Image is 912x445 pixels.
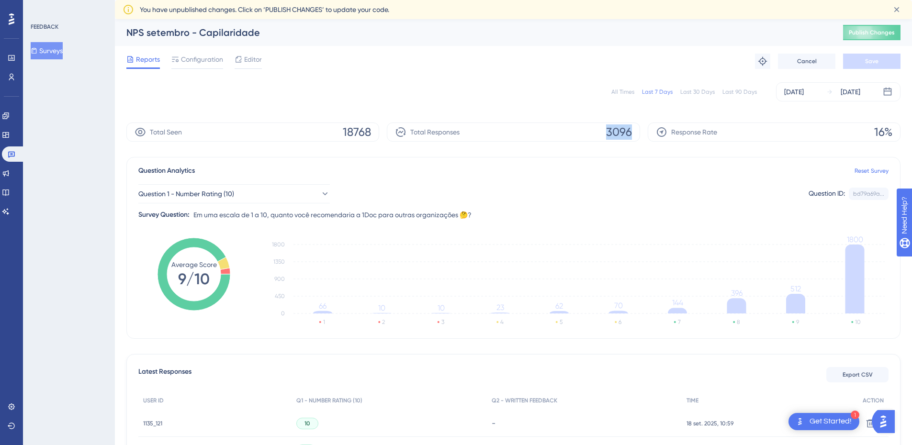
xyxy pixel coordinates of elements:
tspan: 144 [672,298,683,307]
tspan: 62 [555,301,563,311]
tspan: 23 [496,303,504,312]
tspan: 66 [319,301,327,311]
span: 18768 [343,124,371,140]
button: Publish Changes [843,25,901,40]
div: Last 90 Days [722,88,757,96]
span: Configuration [181,54,223,65]
div: Last 7 Days [642,88,673,96]
tspan: 1800 [272,241,285,248]
span: Total Responses [410,126,460,138]
span: Need Help? [23,2,60,14]
text: 5 [560,319,563,325]
tspan: 1350 [273,258,285,265]
span: Editor [244,54,262,65]
tspan: 0 [281,310,285,317]
div: Survey Question: [138,209,190,221]
tspan: 9/10 [178,270,210,288]
span: Q2 - WRITTEN FEEDBACK [492,397,557,404]
tspan: 512 [790,284,801,293]
iframe: UserGuiding AI Assistant Launcher [872,407,901,436]
button: Cancel [778,54,835,69]
tspan: 70 [614,301,623,310]
tspan: 396 [731,289,743,298]
span: You have unpublished changes. Click on ‘PUBLISH CHANGES’ to update your code. [140,4,389,15]
div: Question ID: [809,188,845,200]
span: Publish Changes [849,29,895,36]
tspan: Average Score [171,261,217,268]
text: 7 [678,319,681,325]
span: Total Seen [150,126,182,138]
div: [DATE] [841,86,860,98]
span: Question Analytics [138,165,195,177]
img: launcher-image-alternative-text [794,416,806,427]
a: Reset Survey [855,167,889,175]
div: 1 [851,411,859,419]
tspan: 1800 [847,235,863,244]
span: Q1 - NUMBER RATING (10) [296,397,362,404]
span: Em uma escala de 1 a 10, quanto você recomendaria a 1Doc para outras organizações 🤔? [193,209,472,221]
text: 9 [796,319,799,325]
span: Latest Responses [138,366,191,383]
span: Response Rate [671,126,717,138]
span: Reports [136,54,160,65]
div: bd79a69a... [853,190,884,198]
text: 1 [323,319,325,325]
text: 3 [441,319,444,325]
span: ACTION [863,397,884,404]
div: FEEDBACK [31,23,58,31]
tspan: 10 [378,303,385,312]
text: 2 [382,319,385,325]
div: All Times [611,88,634,96]
text: 10 [855,319,861,325]
div: Get Started! [810,416,852,427]
text: 8 [737,319,740,325]
button: Surveys [31,42,63,59]
div: Last 30 Days [680,88,715,96]
button: Save [843,54,901,69]
tspan: 900 [274,276,285,282]
div: - [492,419,677,428]
span: Export CSV [843,371,873,378]
button: Question 1 - Number Rating (10) [138,184,330,203]
tspan: 450 [275,293,285,300]
span: Cancel [797,57,817,65]
text: 6 [619,319,621,325]
button: Export CSV [826,367,889,382]
div: NPS setembro - Capilaridade [126,26,819,39]
div: [DATE] [784,86,804,98]
span: 10 [304,420,310,427]
span: 3096 [606,124,632,140]
div: Open Get Started! checklist, remaining modules: 1 [788,413,859,430]
span: USER ID [143,397,164,404]
tspan: 10 [438,303,445,312]
span: 18 set. 2025, 10:59 [687,420,733,427]
span: TIME [687,397,698,404]
text: 4 [500,319,504,325]
span: 1135_121 [143,420,162,427]
span: 16% [874,124,892,140]
span: Save [865,57,878,65]
span: Question 1 - Number Rating (10) [138,188,234,200]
